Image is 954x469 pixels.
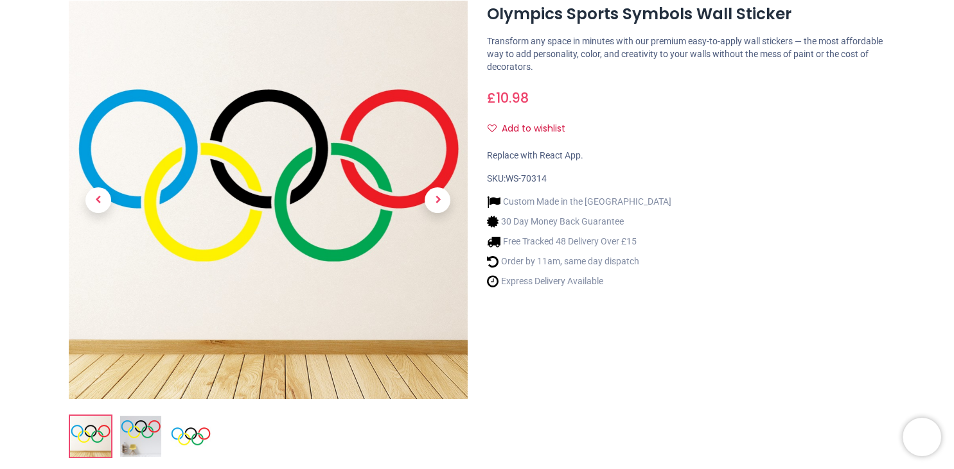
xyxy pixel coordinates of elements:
[487,195,671,209] li: Custom Made in the [GEOGRAPHIC_DATA]
[487,149,886,162] div: Replace with React App.
[407,60,467,339] a: Next
[506,173,547,183] span: WS-70314
[70,416,111,457] img: Olympics Sports Symbols Wall Sticker
[488,124,497,133] i: Add to wishlist
[170,416,211,457] img: WS-70314-03
[487,35,886,73] p: Transform any space in minutes with our premium easy-to-apply wall stickers — the most affordable...
[487,173,886,185] div: SKU:
[496,89,529,107] span: 10.98
[487,118,576,140] button: Add to wishlistAdd to wishlist
[425,187,450,213] span: Next
[69,1,468,399] img: Olympics Sports Symbols Wall Sticker
[120,416,161,457] img: WS-70314-02
[487,3,886,25] h1: Olympics Sports Symbols Wall Sticker
[903,418,941,456] iframe: Brevo live chat
[487,255,671,268] li: Order by 11am, same day dispatch
[487,89,529,107] span: £
[69,60,128,339] a: Previous
[85,187,111,213] span: Previous
[487,235,671,248] li: Free Tracked 48 Delivery Over £15
[487,215,671,228] li: 30 Day Money Back Guarantee
[487,275,671,288] li: Express Delivery Available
